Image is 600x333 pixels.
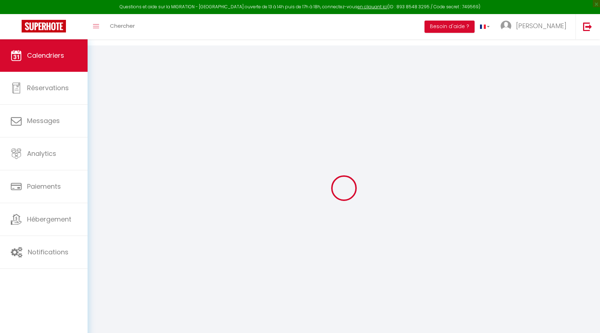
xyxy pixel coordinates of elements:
span: Notifications [28,247,68,257]
span: [PERSON_NAME] [516,21,566,30]
span: Hébergement [27,215,71,224]
img: ... [501,21,511,31]
img: Super Booking [22,20,66,32]
button: Besoin d'aide ? [425,21,475,33]
span: Chercher [110,22,135,30]
span: Analytics [27,149,56,158]
img: logout [583,22,592,31]
span: Calendriers [27,51,64,60]
span: Paiements [27,182,61,191]
span: Réservations [27,83,69,92]
span: Messages [27,116,60,125]
a: ... [PERSON_NAME] [495,14,575,39]
a: en cliquant ici [357,4,387,10]
a: Chercher [105,14,140,39]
